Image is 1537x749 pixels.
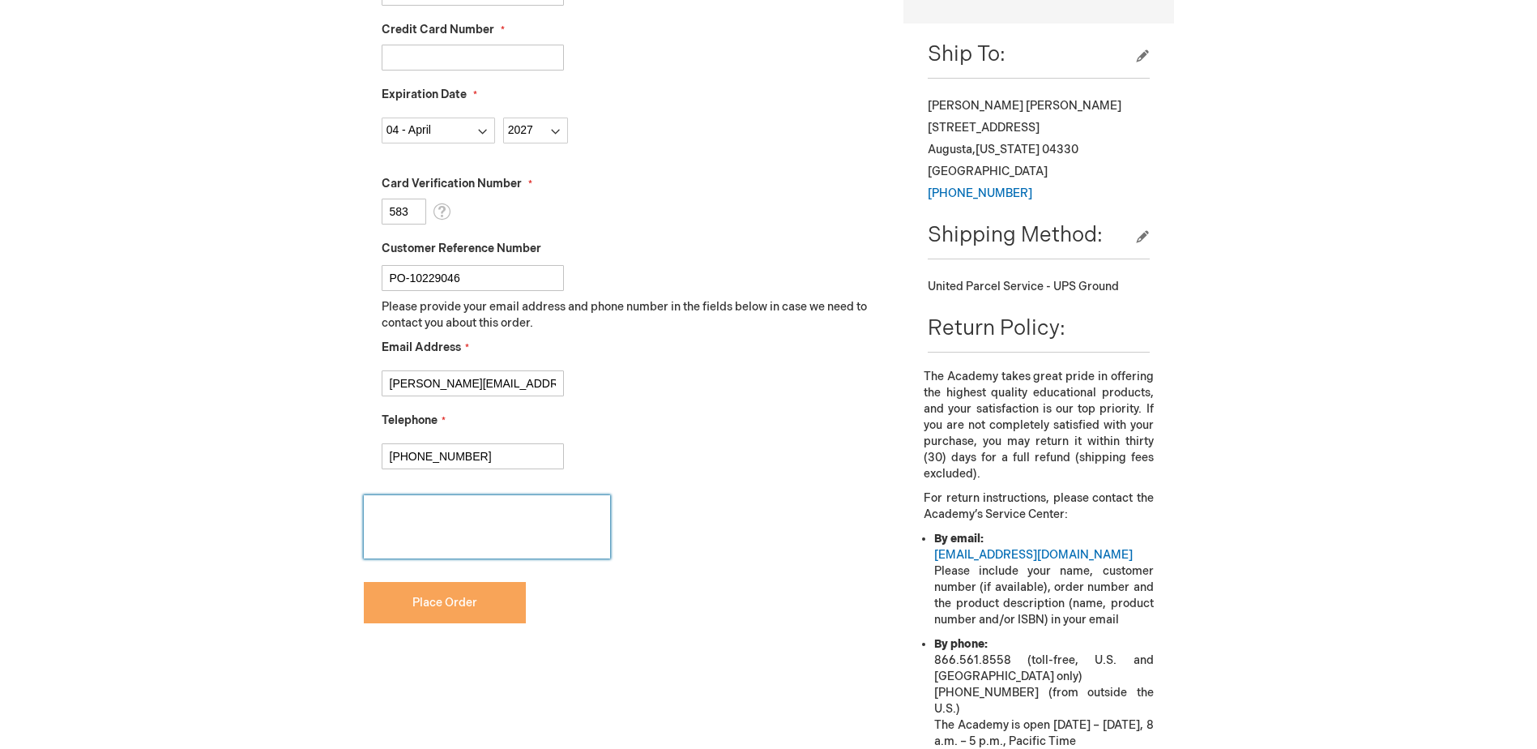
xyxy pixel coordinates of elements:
strong: By email: [934,532,984,546]
iframe: reCAPTCHA [364,495,610,559]
span: Customer Reference Number [382,242,541,255]
span: Shipping Method: [928,223,1103,248]
a: [PHONE_NUMBER] [928,186,1032,200]
input: Credit Card Number [382,45,564,71]
strong: By phone: [934,637,988,651]
li: Please include your name, customer number (if available), order number and the product descriptio... [934,531,1153,628]
p: For return instructions, please contact the Academy’s Service Center: [924,490,1153,523]
span: Ship To: [928,42,1005,67]
span: Email Address [382,340,461,354]
span: Credit Card Number [382,23,494,36]
span: Return Policy: [928,316,1065,341]
span: United Parcel Service - UPS Ground [928,280,1119,293]
button: Place Order [364,582,526,623]
div: [PERSON_NAME] [PERSON_NAME] [STREET_ADDRESS] Augusta , 04330 [GEOGRAPHIC_DATA] [928,95,1149,204]
span: Card Verification Number [382,177,522,190]
span: Telephone [382,413,438,427]
a: [EMAIL_ADDRESS][DOMAIN_NAME] [934,548,1133,562]
span: Expiration Date [382,88,467,101]
input: Card Verification Number [382,199,426,225]
p: Please provide your email address and phone number in the fields below in case we need to contact... [382,299,880,332]
p: The Academy takes great pride in offering the highest quality educational products, and your sati... [924,369,1153,482]
span: [US_STATE] [976,143,1040,156]
span: Place Order [412,596,477,610]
